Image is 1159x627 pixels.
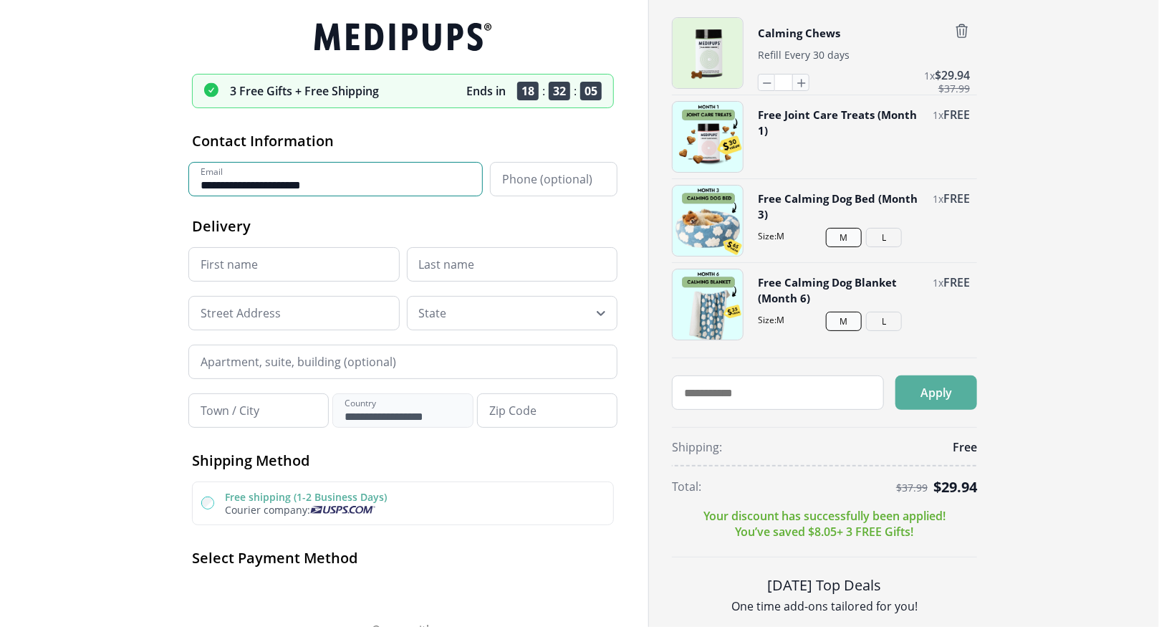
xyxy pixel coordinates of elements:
span: Size: M [758,230,970,242]
button: Calming Chews [758,23,840,42]
img: Free Joint Care Treats (Month 1) [673,102,743,172]
h2: Shipping Method [192,451,614,470]
span: $ 29.94 [933,477,977,497]
img: Free Calming Dog Bed (Month 3) [673,186,743,256]
img: Calming Chews [673,18,743,88]
span: Shipping: [672,439,722,455]
span: 1 x [924,69,935,82]
button: M [826,228,862,247]
iframe: Secure payment button frame [192,579,614,608]
p: 3 Free Gifts + Free Shipping [230,83,379,99]
img: Usps courier company [310,506,375,514]
p: Ends in [466,83,506,99]
button: M [826,312,862,331]
span: Free [953,439,977,455]
span: FREE [943,191,970,206]
span: Total: [672,479,701,494]
button: L [866,228,902,247]
label: Free shipping (1-2 Business Days) [225,490,387,504]
span: Courier company: [225,503,310,517]
span: 1 x [933,276,943,289]
h2: [DATE] Top Deals [672,575,977,595]
p: Your discount has successfully been applied! You’ve saved $ 8.05 + 3 FREE Gifts! [703,508,946,540]
span: FREE [943,107,970,123]
span: Delivery [192,216,251,236]
span: Contact Information [192,131,334,150]
p: One time add-ons tailored for you! [672,598,977,614]
button: Apply [895,375,977,410]
span: 18 [517,82,539,100]
span: : [574,83,577,99]
button: Free Calming Dog Blanket (Month 6) [758,274,925,306]
img: Free Calming Dog Blanket (Month 6) [673,269,743,340]
button: L [866,312,902,331]
span: : [542,83,545,99]
button: Free Joint Care Treats (Month 1) [758,107,925,138]
span: $ 29.94 [935,67,970,83]
span: 1 x [933,108,943,122]
h2: Select Payment Method [192,548,614,568]
span: 32 [549,82,570,100]
span: Refill Every 30 days [758,48,850,62]
button: Free Calming Dog Bed (Month 3) [758,191,925,222]
span: 05 [580,82,602,100]
span: 1 x [933,192,943,206]
span: FREE [943,274,970,290]
span: $ 37.99 [938,83,970,95]
span: Size: M [758,314,970,326]
span: $ 37.99 [896,482,928,494]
